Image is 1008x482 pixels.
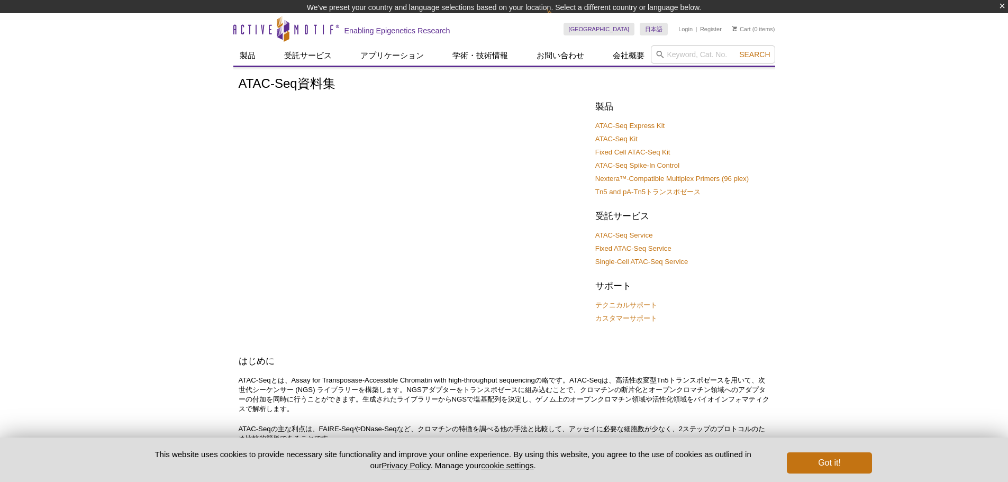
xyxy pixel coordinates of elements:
[530,46,591,66] a: お問い合わせ
[595,174,749,184] a: Nextera™-Compatible Multiplex Primers (96 plex)
[239,424,770,443] p: ATAC-Seqの主な利点は、FAIRE-SeqやDNase-Seqなど、クロマチンの特徴を調べる他の手法と比較して、アッセイに必要な細胞数が少なく、2ステップのプロトコルのため比較的簡単である...
[595,134,638,144] a: ATAC-Seq Kit
[678,25,693,33] a: Login
[446,46,514,66] a: 学術・技術情報
[595,210,770,223] h2: 受託サービス
[739,50,770,59] span: Search
[606,46,651,66] a: 会社概要
[595,187,701,197] a: Tn5 and pA-Tn5トランスポゼース
[137,449,770,471] p: This website uses cookies to provide necessary site functionality and improve your online experie...
[595,101,770,113] h2: 製品
[547,8,575,33] img: Change Here
[640,23,668,35] a: 日本語
[595,314,657,323] a: カスタマーサポート
[595,280,770,293] h2: サポート
[595,121,665,131] a: ATAC-Seq Express Kit
[595,244,671,253] a: Fixed ATAC-Seq Service
[595,301,657,310] a: テクニカルサポート
[233,46,262,66] a: 製品
[732,23,775,35] li: (0 items)
[595,257,688,267] a: Single-Cell ATAC-Seq Service
[278,46,338,66] a: 受託サービス
[481,461,533,470] button: cookie settings
[736,50,773,59] button: Search
[787,452,871,474] button: Got it!
[732,25,751,33] a: Cart
[564,23,635,35] a: [GEOGRAPHIC_DATA]
[595,231,653,240] a: ATAC-Seq Service
[732,26,737,31] img: Your Cart
[239,77,770,92] h1: ATAC-Seq資料集
[595,148,670,157] a: Fixed Cell ATAC-Seq Kit
[344,26,450,35] h2: Enabling Epigenetics Research
[700,25,722,33] a: Register
[651,46,775,63] input: Keyword, Cat. No.
[239,355,770,368] h2: はじめに
[595,161,679,170] a: ATAC-Seq Spike-In Control
[696,23,697,35] li: |
[382,461,430,470] a: Privacy Policy
[239,98,587,295] iframe: Intro to ATAC-Seq
[239,376,770,414] p: ATAC-Seqとは、Assay for Transposase-Accessible Chromatin with high-throughput sequencingの略です。ATAC-Se...
[354,46,430,66] a: アプリケーション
